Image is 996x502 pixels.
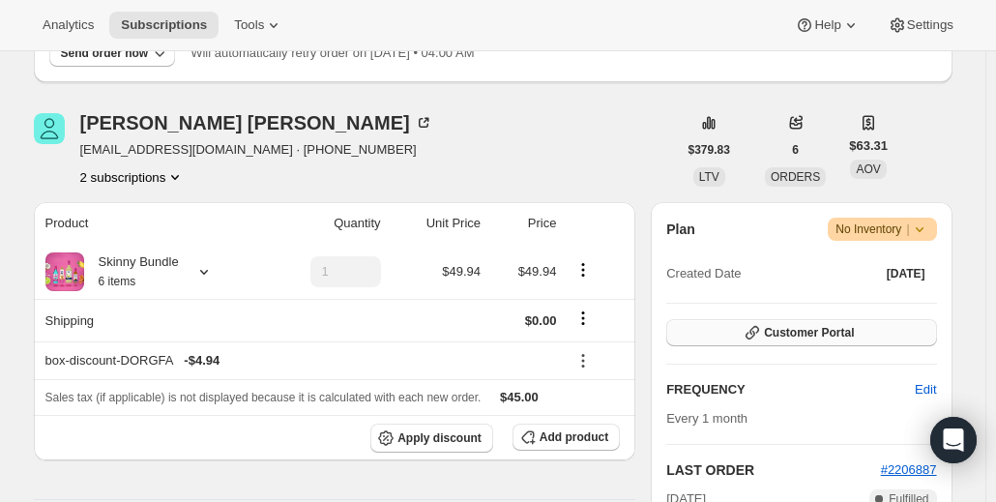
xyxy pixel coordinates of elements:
button: Send order now [49,40,176,67]
span: $379.83 [688,142,730,158]
a: #2206887 [881,462,937,477]
span: Edit [915,380,936,399]
button: Subscriptions [109,12,219,39]
button: Apply discount [370,424,493,453]
span: Customer Portal [764,325,854,340]
span: Settings [907,17,953,33]
button: [DATE] [875,260,937,287]
button: Product actions [80,167,186,187]
button: Customer Portal [666,319,936,346]
h2: Plan [666,220,695,239]
th: Price [486,202,562,245]
span: LTV [699,170,719,184]
span: Created Date [666,264,741,283]
span: ORDERS [771,170,820,184]
span: Tools [234,17,264,33]
span: $45.00 [500,390,539,404]
span: $49.94 [518,264,557,279]
th: Shipping [34,299,262,341]
span: [EMAIL_ADDRESS][DOMAIN_NAME] · [PHONE_NUMBER] [80,140,433,160]
h2: LAST ORDER [666,460,880,480]
button: 6 [780,136,810,163]
button: $379.83 [677,136,742,163]
span: [DATE] [887,266,925,281]
h2: FREQUENCY [666,380,915,399]
button: Tools [222,12,295,39]
button: Help [783,12,871,39]
img: product img [45,252,84,291]
button: Edit [903,374,948,405]
span: | [906,221,909,237]
button: #2206887 [881,460,937,480]
div: Open Intercom Messenger [930,417,977,463]
div: Send order now [61,45,149,61]
small: 6 items [99,275,136,288]
span: No Inventory [835,220,928,239]
span: $49.94 [442,264,481,279]
th: Product [34,202,262,245]
span: Sales tax (if applicable) is not displayed because it is calculated with each new order. [45,391,482,404]
span: Every 1 month [666,411,747,426]
span: 6 [792,142,799,158]
button: Settings [876,12,965,39]
span: Help [814,17,840,33]
button: Shipping actions [568,308,599,329]
div: Skinny Bundle [84,252,179,291]
button: Product actions [568,259,599,281]
button: Analytics [31,12,105,39]
button: Add product [513,424,620,451]
span: Apply discount [397,430,482,446]
span: $0.00 [525,313,557,328]
p: Will automatically retry order on [DATE] • 04:00 AM [190,44,474,63]
th: Unit Price [387,202,486,245]
span: Add product [540,429,608,445]
span: Subscriptions [121,17,207,33]
span: $63.31 [849,136,888,156]
span: Chrissy Bolen [34,113,65,144]
div: box-discount-DORGFA [45,351,557,370]
div: [PERSON_NAME] [PERSON_NAME] [80,113,433,133]
span: Analytics [43,17,94,33]
th: Quantity [262,202,387,245]
span: - $4.94 [184,351,220,370]
span: AOV [856,162,880,176]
